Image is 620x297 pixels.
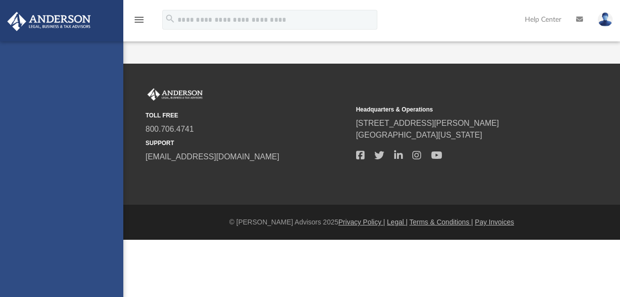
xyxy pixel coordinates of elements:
a: [GEOGRAPHIC_DATA][US_STATE] [356,131,482,139]
div: © [PERSON_NAME] Advisors 2025 [123,217,620,227]
i: search [165,13,176,24]
a: [STREET_ADDRESS][PERSON_NAME] [356,119,499,127]
a: menu [133,19,145,26]
small: Headquarters & Operations [356,105,560,114]
a: 800.706.4741 [146,125,194,133]
a: Pay Invoices [475,218,514,226]
a: Terms & Conditions | [409,218,473,226]
small: TOLL FREE [146,111,349,120]
small: SUPPORT [146,139,349,148]
a: Privacy Policy | [338,218,385,226]
img: Anderson Advisors Platinum Portal [146,88,205,101]
i: menu [133,14,145,26]
a: Legal | [387,218,408,226]
img: Anderson Advisors Platinum Portal [4,12,94,31]
img: User Pic [598,12,613,27]
a: [EMAIL_ADDRESS][DOMAIN_NAME] [146,152,279,161]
